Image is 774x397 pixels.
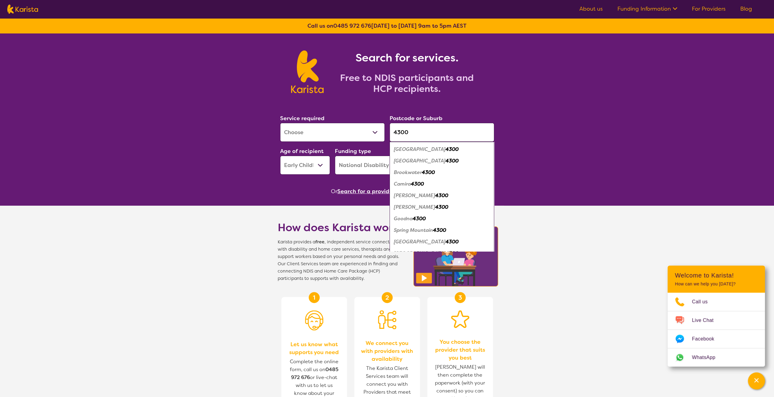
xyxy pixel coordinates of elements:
ul: Choose channel [668,293,765,367]
em: 4300 [446,158,459,164]
p: How can we help you [DATE]? [675,281,758,287]
button: Search for a provider to leave a review [337,187,443,196]
label: Funding type [335,148,371,155]
img: Karista video [411,225,500,288]
em: 4300 [413,215,426,222]
div: Brookwater 4300 [393,167,491,178]
div: Springfield Central 4300 [393,248,491,259]
span: WhatsApp [692,353,723,362]
em: [PERSON_NAME] [394,192,435,199]
em: [GEOGRAPHIC_DATA] [394,146,446,152]
div: Gailes 4300 [393,201,491,213]
div: Camira 4300 [393,178,491,190]
label: Postcode or Suburb [390,115,443,122]
h2: Welcome to Karista! [675,272,758,279]
div: 1 [309,292,320,303]
span: Facebook [692,334,721,343]
em: 4300 [446,146,459,152]
span: Karista provides a , independent service connecting you with disability and home care services, t... [278,239,405,282]
div: Augustine Heights 4300 [393,144,491,155]
em: 4300 [435,192,448,199]
em: 4300 [446,239,459,245]
em: 4300 [446,250,459,256]
div: Goodna 4300 [393,213,491,225]
a: Funding Information [617,5,677,12]
span: You choose the provider that suits you best [433,338,487,362]
div: Channel Menu [668,266,765,367]
span: We connect you with providers with availability [360,339,414,363]
h1: Search for services. [331,50,483,65]
em: 4300 [435,204,448,210]
input: Type [390,123,494,142]
label: Service required [280,115,325,122]
em: [GEOGRAPHIC_DATA] [394,250,446,256]
span: Or [331,187,337,196]
label: Age of recipient [280,148,324,155]
em: [GEOGRAPHIC_DATA] [394,239,446,245]
a: Blog [740,5,752,12]
a: For Providers [692,5,726,12]
em: Camira [394,181,411,187]
div: Springfield 4300 [393,236,491,248]
em: 4300 [433,227,446,233]
img: Person with headset icon [305,310,323,330]
b: Call us on [DATE] to [DATE] 9am to 5pm AEST [307,22,467,30]
h2: Free to NDIS participants and HCP recipients. [331,72,483,94]
div: 2 [382,292,393,303]
em: Goodna [394,215,413,222]
img: Karista logo [7,5,38,14]
em: 4300 [411,181,424,187]
div: Spring Mountain 4300 [393,225,491,236]
em: Brookwater [394,169,422,176]
div: 3 [455,292,466,303]
div: Bellbird Park 4300 [393,155,491,167]
em: 4300 [422,169,435,176]
a: 0485 972 676 [333,22,371,30]
span: Let us know what supports you need [287,340,341,356]
a: About us [579,5,603,12]
span: Live Chat [692,316,721,325]
img: Star icon [451,310,469,328]
button: Channel Menu [748,372,765,389]
em: [GEOGRAPHIC_DATA] [394,158,446,164]
b: free [315,239,325,245]
em: [PERSON_NAME] [394,204,435,210]
span: Call us [692,297,715,306]
img: Karista logo [291,50,324,93]
h1: How does Karista work? [278,220,405,235]
a: Web link opens in a new tab. [668,348,765,367]
img: Person being matched to services icon [378,310,396,329]
div: Carole Park 4300 [393,190,491,201]
em: Spring Mountain [394,227,433,233]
